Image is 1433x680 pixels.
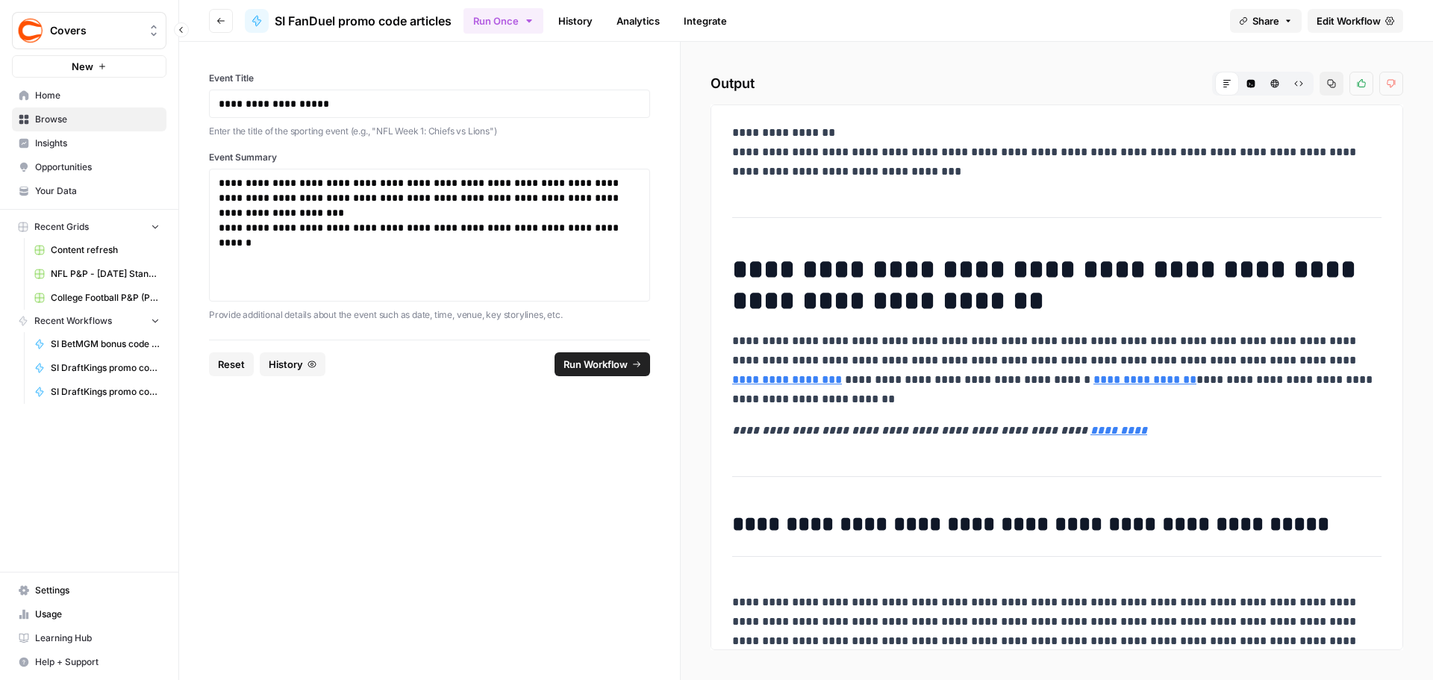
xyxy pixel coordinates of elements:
button: Share [1230,9,1302,33]
span: Opportunities [35,160,160,174]
span: Browse [35,113,160,126]
a: College Football P&P (Production) Grid [28,286,166,310]
span: SI FanDuel promo code articles [275,12,452,30]
a: Integrate [675,9,736,33]
span: Content refresh [51,243,160,257]
a: Opportunities [12,155,166,179]
span: NFL P&P - [DATE] Standard (Production) Grid [51,267,160,281]
a: NFL P&P - [DATE] Standard (Production) Grid [28,262,166,286]
span: Recent Grids [34,220,89,234]
span: SI DraftKings promo code - Bet $5, get $200 if you win [51,385,160,399]
a: Analytics [608,9,669,33]
button: Reset [209,352,254,376]
a: SI DraftKings promo code - Bet $5, get $200 if you win [28,380,166,404]
a: Your Data [12,179,166,203]
p: Enter the title of the sporting event (e.g., "NFL Week 1: Chiefs vs Lions") [209,124,650,139]
span: History [269,357,303,372]
a: SI FanDuel promo code articles [245,9,452,33]
button: History [260,352,325,376]
p: Provide additional details about the event such as date, time, venue, key storylines, etc. [209,308,650,322]
a: Home [12,84,166,107]
a: Browse [12,107,166,131]
span: Help + Support [35,655,160,669]
a: Content refresh [28,238,166,262]
span: Covers [50,23,140,38]
button: Run Once [463,8,543,34]
label: Event Title [209,72,650,85]
button: Run Workflow [555,352,650,376]
a: SI DraftKings promo code articles [28,356,166,380]
button: Recent Workflows [12,310,166,332]
button: Workspace: Covers [12,12,166,49]
span: SI DraftKings promo code articles [51,361,160,375]
img: Covers Logo [17,17,44,44]
a: Learning Hub [12,626,166,650]
a: History [549,9,602,33]
button: Recent Grids [12,216,166,238]
span: Your Data [35,184,160,198]
button: Help + Support [12,650,166,674]
a: Insights [12,131,166,155]
span: New [72,59,93,74]
a: SI BetMGM bonus code articles [28,332,166,356]
span: Usage [35,608,160,621]
span: Recent Workflows [34,314,112,328]
span: Home [35,89,160,102]
a: Usage [12,602,166,626]
span: Settings [35,584,160,597]
h2: Output [711,72,1403,96]
span: Reset [218,357,245,372]
a: Settings [12,578,166,602]
label: Event Summary [209,151,650,164]
a: Edit Workflow [1308,9,1403,33]
span: College Football P&P (Production) Grid [51,291,160,305]
span: SI BetMGM bonus code articles [51,337,160,351]
span: Run Workflow [563,357,628,372]
button: New [12,55,166,78]
span: Learning Hub [35,631,160,645]
span: Share [1252,13,1279,28]
span: Insights [35,137,160,150]
span: Edit Workflow [1317,13,1381,28]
